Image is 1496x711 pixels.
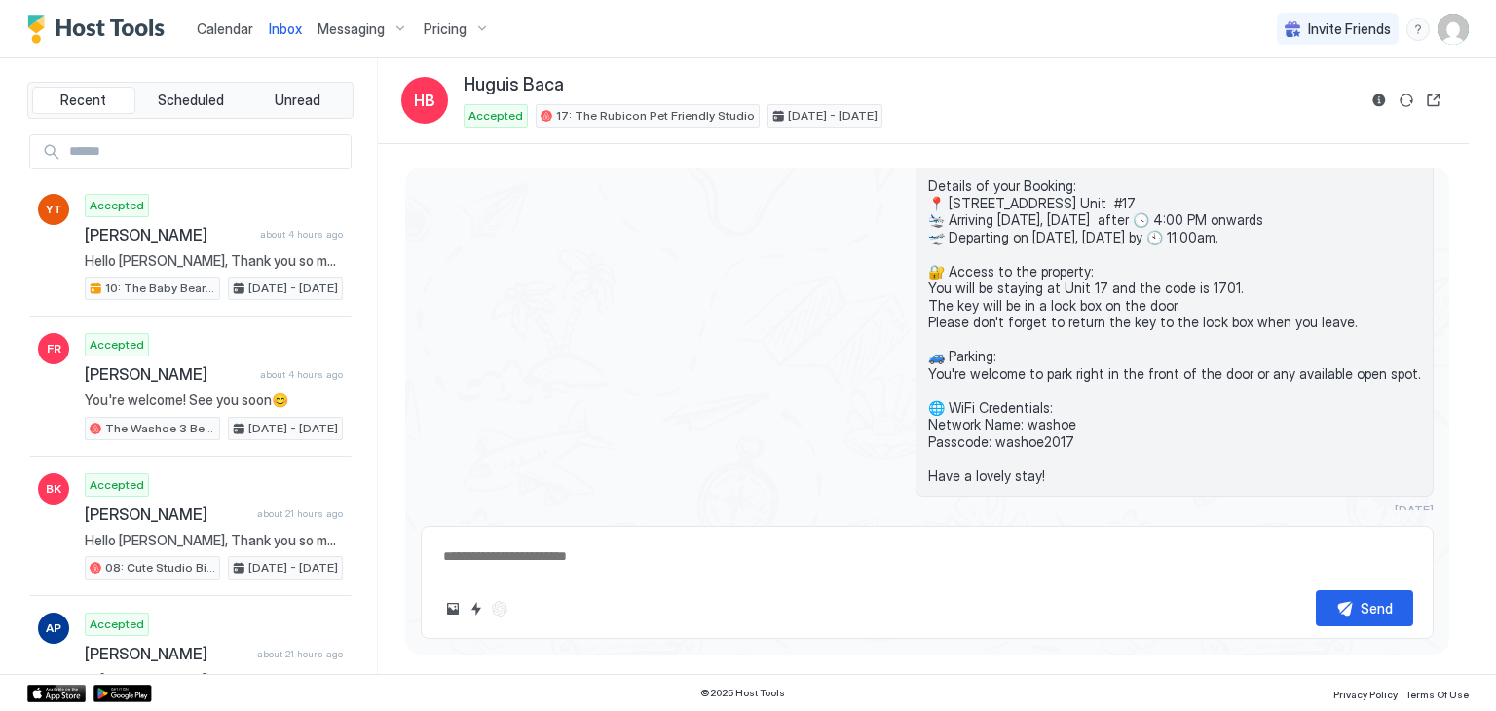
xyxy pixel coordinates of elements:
a: Google Play Store [93,685,152,702]
span: [DATE] - [DATE] [248,280,338,297]
button: Quick reply [465,597,488,620]
span: Invite Friends [1308,20,1391,38]
span: Scheduled [158,92,224,109]
span: Hi [PERSON_NAME], thanks for booking your stay with us! Details of your Booking: 📍 [STREET_ADDRES... [85,671,343,689]
span: Messaging [318,20,385,38]
div: tab-group [27,82,354,119]
a: App Store [27,685,86,702]
span: [DATE] - [DATE] [788,107,878,125]
span: 17: The Rubicon Pet Friendly Studio [556,107,755,125]
span: [PERSON_NAME] [85,225,252,244]
span: about 21 hours ago [257,648,343,660]
span: © 2025 Host Tools [700,687,785,699]
a: Inbox [269,19,302,39]
a: Host Tools Logo [27,15,173,44]
span: You're welcome! See you soon😊 [85,392,343,409]
span: 10: The Baby Bear Pet Friendly Studio [105,280,215,297]
div: User profile [1438,14,1469,45]
div: menu [1406,18,1430,41]
span: about 4 hours ago [260,228,343,241]
span: Accepted [468,107,523,125]
span: [DATE] - [DATE] [248,420,338,437]
button: Scheduled [139,87,243,114]
span: Accepted [90,197,144,214]
button: Sync reservation [1395,89,1418,112]
span: [PERSON_NAME] [85,644,249,663]
span: The Washoe 3 Bedroom Family Unit [105,420,215,437]
span: Huguis Baca [464,74,564,96]
span: about 21 hours ago [257,507,343,520]
span: FR [47,340,61,357]
div: Send [1361,598,1393,618]
span: Hi Huguis, thanks for booking your stay with us! Details of your Booking: 📍 [STREET_ADDRESS] Unit... [928,143,1421,484]
button: Unread [245,87,349,114]
span: Pricing [424,20,467,38]
button: Upload image [441,597,465,620]
span: BK [46,480,61,498]
span: about 4 hours ago [260,368,343,381]
span: Calendar [197,20,253,37]
span: Hello [PERSON_NAME], Thank you so much for your booking! We'll send the check-in instructions on ... [85,252,343,270]
span: [DATE] - [DATE] [248,559,338,577]
span: Accepted [90,336,144,354]
span: Accepted [90,476,144,494]
span: Unread [275,92,320,109]
button: Open reservation [1422,89,1445,112]
span: Privacy Policy [1333,689,1398,700]
button: Reservation information [1367,89,1391,112]
span: Inbox [269,20,302,37]
button: Send [1316,590,1413,626]
a: Terms Of Use [1405,683,1469,703]
span: [PERSON_NAME] [85,364,252,384]
span: HB [414,89,435,112]
span: Accepted [90,616,144,633]
span: AP [46,619,61,637]
button: Recent [32,87,135,114]
span: Recent [60,92,106,109]
span: 08: Cute Studio Bike to Beach [105,559,215,577]
a: Privacy Policy [1333,683,1398,703]
span: Hello [PERSON_NAME], Thank you so much for your booking! We'll send the check-in instructions on ... [85,532,343,549]
a: Calendar [197,19,253,39]
span: [PERSON_NAME] [85,505,249,524]
span: YT [46,201,62,218]
input: Input Field [61,135,351,168]
span: [DATE] [1395,503,1434,517]
span: Terms Of Use [1405,689,1469,700]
